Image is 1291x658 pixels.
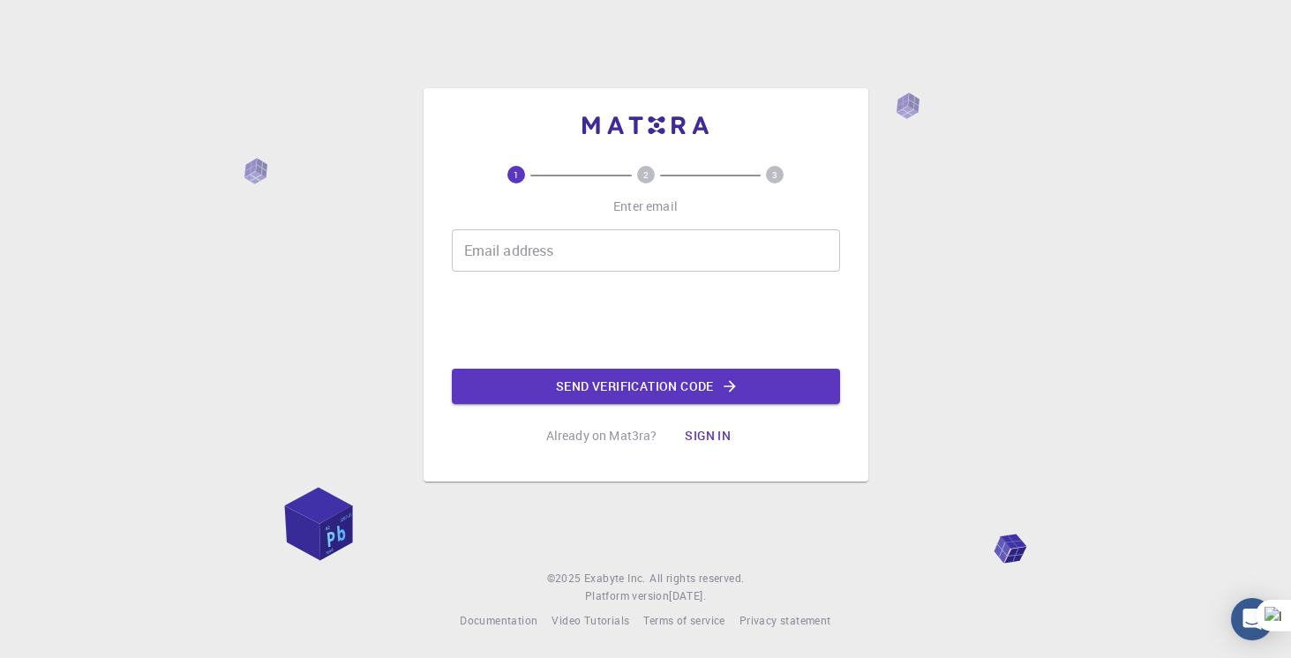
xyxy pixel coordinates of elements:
p: Already on Mat3ra? [546,427,657,445]
text: 2 [643,168,649,181]
span: Exabyte Inc. [584,571,646,585]
div: Open Intercom Messenger [1231,598,1273,640]
a: Exabyte Inc. [584,570,646,587]
a: Privacy statement [739,612,831,630]
span: All rights reserved. [649,570,744,587]
span: Documentation [460,613,537,627]
text: 3 [772,168,777,181]
a: Documentation [460,612,537,630]
span: Terms of service [643,613,724,627]
button: Send verification code [452,369,840,404]
span: Platform version [585,587,669,605]
span: © 2025 [547,570,584,587]
a: [DATE]. [669,587,706,605]
iframe: reCAPTCHA [512,286,780,355]
a: Terms of service [643,612,724,630]
span: [DATE] . [669,588,706,602]
p: Enter email [613,198,678,215]
button: Sign in [671,418,745,453]
text: 1 [514,168,519,181]
span: Privacy statement [739,613,831,627]
a: Video Tutorials [552,612,629,630]
span: Video Tutorials [552,613,629,627]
